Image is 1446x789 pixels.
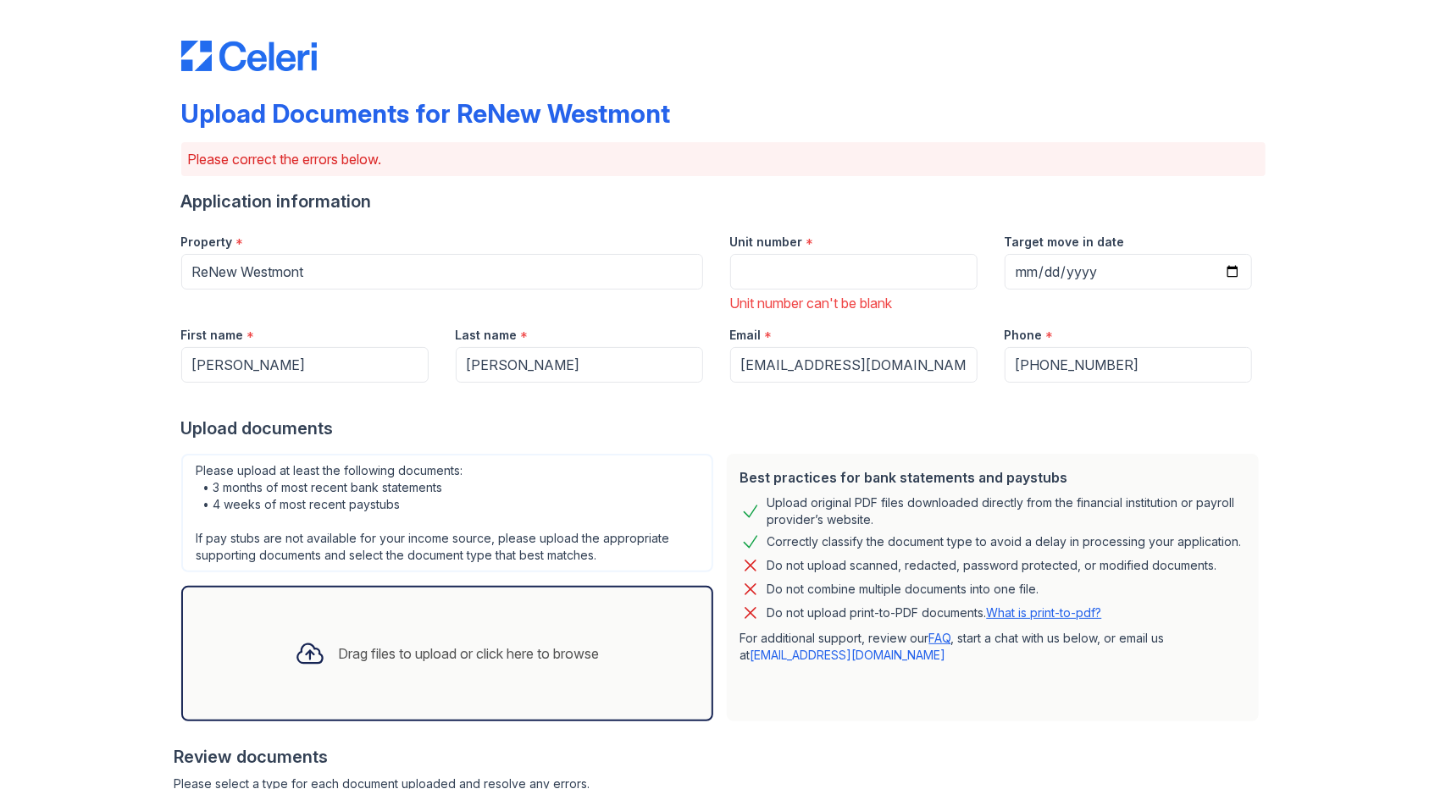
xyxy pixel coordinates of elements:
div: Do not combine multiple documents into one file. [767,579,1039,599]
label: Unit number [730,234,803,251]
div: Do not upload scanned, redacted, password protected, or modified documents. [767,555,1217,576]
label: Target move in date [1005,234,1125,251]
p: Do not upload print-to-PDF documents. [767,604,1102,621]
div: Drag files to upload or click here to browse [339,643,600,664]
a: FAQ [929,631,951,645]
div: Upload documents [181,417,1266,440]
p: For additional support, review our , start a chat with us below, or email us at [740,630,1245,664]
div: Unit number can't be blank [730,293,978,313]
img: CE_Logo_Blue-a8612792a0a2168367f1c8372b55b34899dd931a85d93a1a3d3e32e68fde9ad4.png [181,41,317,71]
a: [EMAIL_ADDRESS][DOMAIN_NAME] [751,648,946,662]
div: Best practices for bank statements and paystubs [740,467,1245,488]
div: Application information [181,190,1266,213]
div: Upload Documents for ReNew Westmont [181,98,671,129]
label: First name [181,327,244,344]
div: Review documents [175,745,1266,769]
label: Email [730,327,762,344]
div: Upload original PDF files downloaded directly from the financial institution or payroll provider’... [767,494,1245,528]
a: What is print-to-pdf? [987,605,1102,620]
div: Please upload at least the following documents: • 3 months of most recent bank statements • 4 wee... [181,454,713,572]
label: Property [181,234,233,251]
label: Last name [456,327,518,344]
p: Please correct the errors below. [188,149,1259,169]
div: Correctly classify the document type to avoid a delay in processing your application. [767,532,1242,552]
label: Phone [1005,327,1043,344]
